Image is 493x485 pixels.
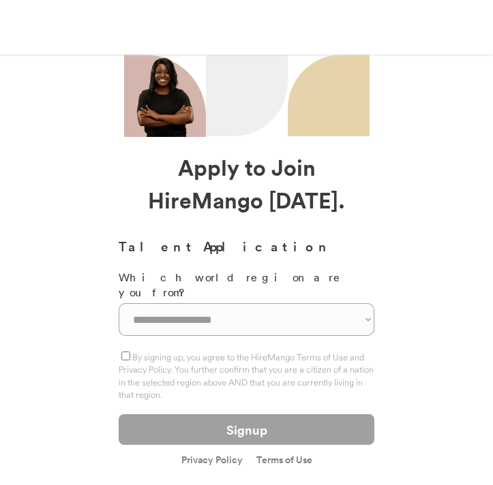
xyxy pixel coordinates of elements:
[288,59,370,136] img: yH5BAEAAAAALAAAAAABAAEAAAIBRAA7
[119,414,374,445] button: Signup
[181,455,243,467] a: Privacy Policy
[119,270,374,300] div: Which world region are you from?
[256,455,312,465] a: Terms of Use
[295,61,306,73] img: yH5BAEAAAAALAAAAAABAAEAAAIBRAA7
[10,12,93,44] img: yH5BAEAAAAALAAAAAABAAEAAAIBRAA7
[119,151,374,216] div: Apply to Join HireMango [DATE].
[119,351,374,400] label: By signing up, you agree to the HireMango Terms of Use and Privacy Policy. You further confirm th...
[128,54,203,137] img: 200x220.png
[119,236,374,256] h3: Talent Application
